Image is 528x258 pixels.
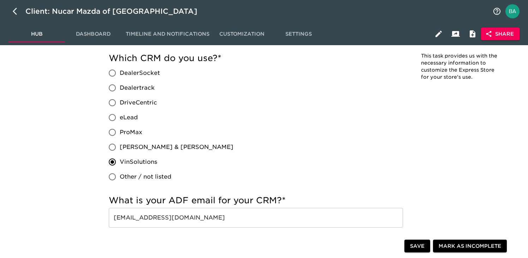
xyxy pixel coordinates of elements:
[126,30,209,38] span: Timeline and Notifications
[488,3,505,20] button: notifications
[274,30,322,38] span: Settings
[421,53,500,81] p: This task provides us with the necessary information to customize the Express Store for your stor...
[439,242,501,251] span: Mark as Incomplete
[25,6,207,17] div: Client: Nucar Mazda of [GEOGRAPHIC_DATA]
[218,30,266,38] span: Customization
[120,69,160,77] span: DealerSocket
[430,25,447,42] button: Edit Hub
[487,30,514,38] span: Share
[69,30,117,38] span: Dashboard
[120,173,171,181] span: Other / not listed
[109,208,403,228] input: Example: store_leads@my_leads_CRM.com
[410,242,425,251] span: Save
[120,98,157,107] span: DriveCentric
[120,113,138,122] span: eLead
[464,25,481,42] button: Internal Notes and Comments
[505,4,520,18] img: Profile
[109,195,403,206] h5: What is your ADF email for your CRM?
[120,128,142,137] span: ProMax
[13,30,61,38] span: Hub
[404,240,430,253] button: Save
[120,84,155,92] span: Dealertrack
[481,28,520,41] button: Share
[109,53,403,64] h5: Which CRM do you use?
[120,158,157,166] span: VinSolutions
[120,143,233,151] span: [PERSON_NAME] & [PERSON_NAME]
[433,240,507,253] button: Mark as Incomplete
